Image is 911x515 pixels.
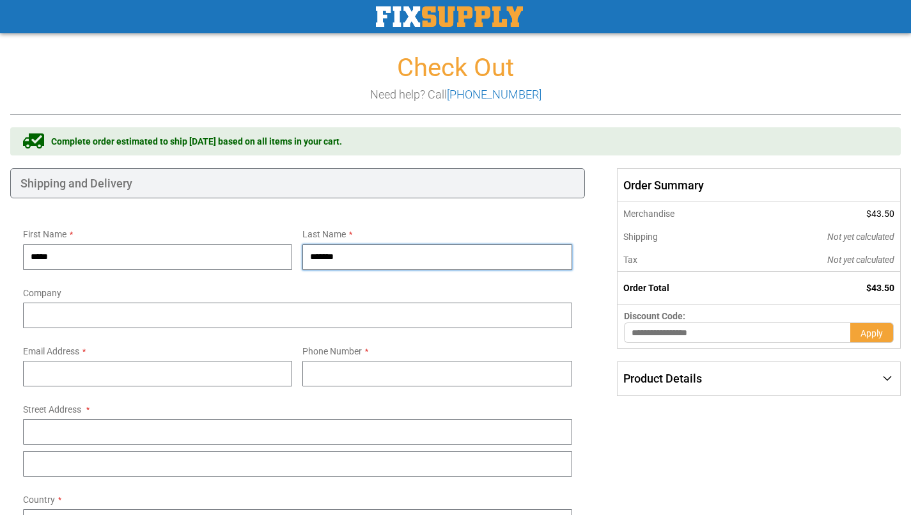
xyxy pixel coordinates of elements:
span: Not yet calculated [827,255,894,265]
th: Merchandise [617,202,743,225]
span: First Name [23,229,66,239]
span: Street Address [23,404,81,415]
div: Shipping and Delivery [10,168,585,199]
span: Shipping [623,232,658,242]
img: Fix Industrial Supply [376,6,523,27]
button: Apply [850,322,894,343]
h3: Need help? Call [10,88,901,101]
span: Complete order estimated to ship [DATE] based on all items in your cart. [51,135,342,148]
span: Email Address [23,346,79,356]
th: Tax [617,248,743,272]
span: $43.50 [866,209,894,219]
span: $43.50 [866,283,894,293]
a: [PHONE_NUMBER] [447,88,541,101]
span: Product Details [623,372,702,385]
span: Discount Code: [624,311,685,321]
a: store logo [376,6,523,27]
span: Country [23,495,55,505]
span: Company [23,288,61,298]
span: Not yet calculated [827,232,894,242]
span: Order Summary [617,168,901,203]
h1: Check Out [10,54,901,82]
span: Last Name [302,229,346,239]
span: Apply [860,328,883,338]
span: Phone Number [302,346,362,356]
strong: Order Total [623,283,669,293]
